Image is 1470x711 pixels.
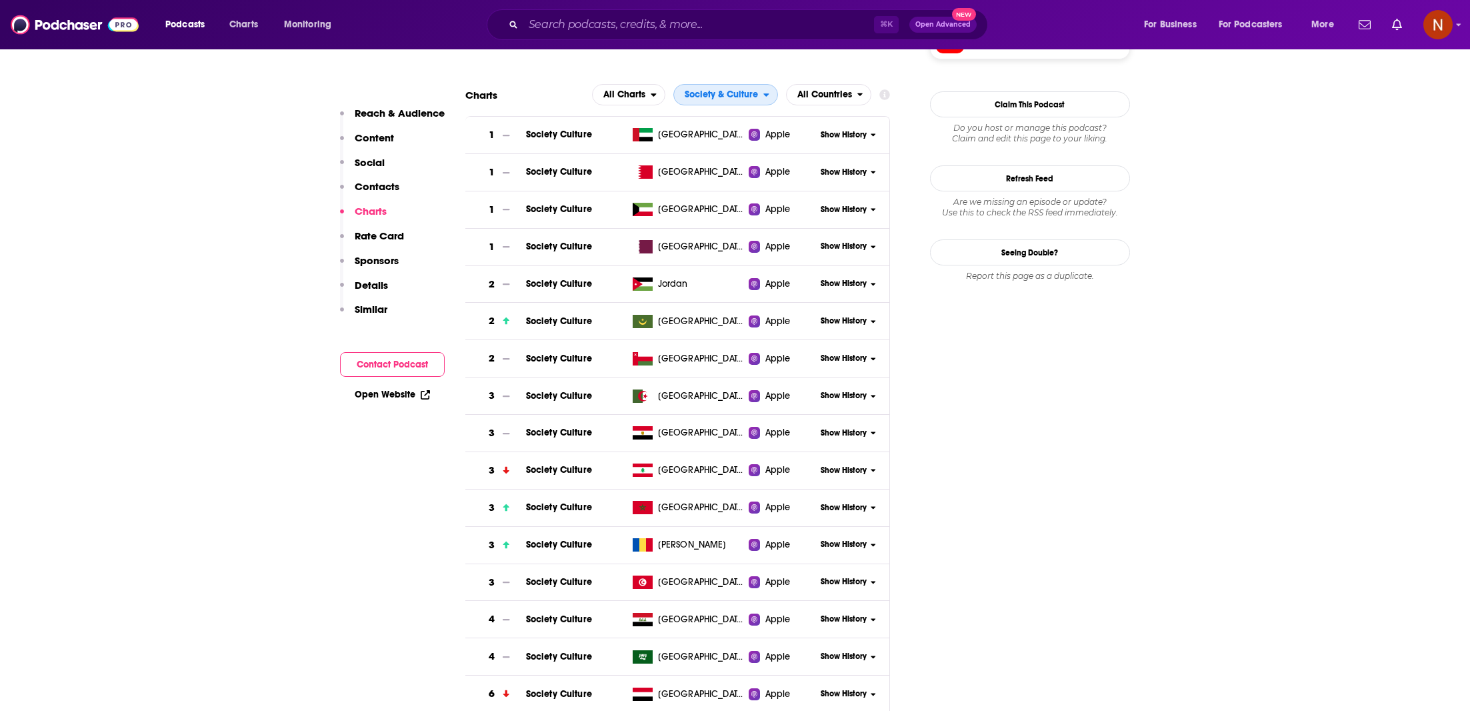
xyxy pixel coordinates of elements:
[526,278,592,289] a: Society Culture
[821,241,867,252] span: Show History
[165,15,205,34] span: Podcasts
[816,688,880,700] button: Show History
[816,614,880,625] button: Show History
[786,84,872,105] button: open menu
[627,576,749,589] a: [GEOGRAPHIC_DATA]
[816,428,880,439] button: Show History
[821,315,867,327] span: Show History
[821,539,867,550] span: Show History
[627,538,749,552] a: [PERSON_NAME]
[627,315,749,328] a: [GEOGRAPHIC_DATA]
[526,390,592,402] span: Society Culture
[526,502,592,513] a: Society Culture
[275,14,349,35] button: open menu
[465,191,526,228] a: 1
[673,84,778,105] h2: Categories
[821,204,867,215] span: Show History
[489,500,495,516] h3: 3
[816,315,880,327] button: Show History
[658,203,745,216] span: Kuwait
[489,127,495,143] h3: 1
[526,203,592,215] span: Society Culture
[658,390,745,403] span: Algeria
[765,240,791,253] span: Apple
[749,538,816,552] a: Apple
[340,131,394,156] button: Content
[526,539,592,550] a: Society Culture
[489,686,495,702] h3: 6
[821,651,867,662] span: Show History
[765,613,791,626] span: Apple
[526,688,592,700] a: Society Culture
[489,575,495,590] h3: 3
[749,390,816,403] a: Apple
[765,128,791,141] span: Apple
[526,576,592,588] span: Society Culture
[749,613,816,626] a: Apple
[765,538,791,552] span: Apple
[627,688,749,701] a: [GEOGRAPHIC_DATA]
[340,254,399,279] button: Sponsors
[1219,15,1283,34] span: For Podcasters
[749,501,816,514] a: Apple
[786,84,872,105] h2: Countries
[1423,10,1453,39] span: Logged in as AdelNBM
[340,107,445,131] button: Reach & Audience
[765,688,791,701] span: Apple
[627,390,749,403] a: [GEOGRAPHIC_DATA]
[749,576,816,589] a: Apple
[627,501,749,514] a: [GEOGRAPHIC_DATA]
[658,165,745,179] span: Bahrain
[489,388,495,404] h3: 3
[526,353,592,364] a: Society Culture
[1302,14,1351,35] button: open menu
[765,352,791,366] span: Apple
[765,203,791,216] span: Apple
[489,426,495,441] h3: 3
[930,91,1130,117] button: Claim This Podcast
[816,651,880,662] button: Show History
[821,428,867,439] span: Show History
[627,352,749,366] a: [GEOGRAPHIC_DATA]
[340,180,399,205] button: Contacts
[523,14,874,35] input: Search podcasts, credits, & more...
[821,502,867,514] span: Show History
[489,538,495,553] h3: 3
[765,315,791,328] span: Apple
[816,278,880,289] button: Show History
[1135,14,1213,35] button: open menu
[765,390,791,403] span: Apple
[765,426,791,440] span: Apple
[658,576,745,589] span: Tunisia
[658,240,745,253] span: Qatar
[816,204,880,215] button: Show History
[526,315,592,327] span: Society Culture
[930,123,1130,133] span: Do you host or manage this podcast?
[930,123,1130,144] div: Claim and edit this page to your liking.
[816,353,880,364] button: Show History
[355,131,394,144] p: Content
[627,203,749,216] a: [GEOGRAPHIC_DATA]
[821,353,867,364] span: Show History
[749,426,816,440] a: Apple
[1353,13,1376,36] a: Show notifications dropdown
[627,650,749,664] a: [GEOGRAPHIC_DATA]
[821,465,867,476] span: Show History
[526,166,592,177] a: Society Culture
[821,390,867,402] span: Show History
[592,84,665,105] h2: Platforms
[930,197,1130,218] div: Are we missing an episode or update? Use this to check the RSS feed immediately.
[658,501,745,514] span: Morocco
[465,527,526,564] a: 3
[355,254,399,267] p: Sponsors
[765,165,791,179] span: Apple
[749,277,816,291] a: Apple
[821,278,867,289] span: Show History
[816,167,880,178] button: Show History
[489,463,495,478] h3: 3
[658,315,745,328] span: Mauritania
[340,303,387,327] button: Similar
[1144,15,1197,34] span: For Business
[749,240,816,253] a: Apple
[1210,14,1302,35] button: open menu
